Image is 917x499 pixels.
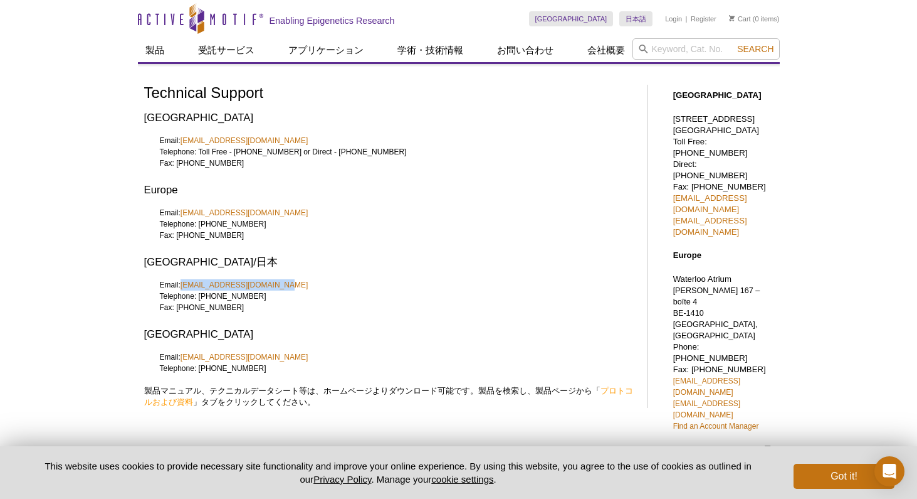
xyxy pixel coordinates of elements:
[580,38,632,62] a: 会社概要
[181,207,308,218] a: [EMAIL_ADDRESS][DOMAIN_NAME]
[673,399,740,419] a: [EMAIL_ADDRESS][DOMAIN_NAME]
[673,250,701,260] strong: Europe
[144,135,635,180] div: Email: Telephone: Toll Free - [PHONE_NUMBER] or Direct - [PHONE_NUMBER] Fax: [PHONE_NUMBER]
[729,14,751,23] a: Cart
[313,474,371,485] a: Privacy Policy
[281,38,371,62] a: アプリケーション
[673,422,759,431] a: Find an Account Manager
[191,38,262,62] a: 受託サービス
[632,38,780,60] input: Keyword, Cat. No.
[874,456,904,486] div: Open Intercom Messenger
[673,274,773,432] p: Waterloo Atrium Phone: [PHONE_NUMBER] Fax: [PHONE_NUMBER]
[144,110,635,126] h3: [GEOGRAPHIC_DATA]
[144,207,635,252] div: Email: Telephone: [PHONE_NUMBER] Fax: [PHONE_NUMBER]
[673,286,760,340] span: [PERSON_NAME] 167 – boîte 4 BE-1410 [GEOGRAPHIC_DATA], [GEOGRAPHIC_DATA]
[270,15,395,26] h2: Enabling Epigenetics Research
[23,459,773,486] p: This website uses cookies to provide necessary site functionality and improve your online experie...
[686,11,688,26] li: |
[673,377,740,397] a: [EMAIL_ADDRESS][DOMAIN_NAME]
[181,135,308,146] a: [EMAIL_ADDRESS][DOMAIN_NAME]
[691,14,716,23] a: Register
[673,90,762,100] strong: [GEOGRAPHIC_DATA]
[673,445,772,466] strong: [GEOGRAPHIC_DATA]/日本
[144,385,635,408] p: 製品マニュアル、テクニカルデータシート等は、ホームページよりダウンロード可能です。製品を検索し、製品ページから「 」タブをクリックしてください。
[729,15,735,21] img: Your Cart
[144,183,635,198] h3: Europe
[619,11,652,26] a: 日本語
[390,38,471,62] a: 学術・技術情報
[673,216,747,237] a: [EMAIL_ADDRESS][DOMAIN_NAME]
[729,11,780,26] li: (0 items)
[737,44,773,54] span: Search
[431,474,493,485] button: cookie settings
[144,279,635,325] div: Email: Telephone: [PHONE_NUMBER] Fax: [PHONE_NUMBER]
[181,351,308,363] a: [EMAIL_ADDRESS][DOMAIN_NAME]
[144,351,635,385] div: Email: Telephone: [PHONE_NUMBER]
[144,85,635,103] h1: Technical Support
[665,14,682,23] a: Login
[181,279,308,291] a: [EMAIL_ADDRESS][DOMAIN_NAME]
[794,464,894,489] button: Got it!
[490,38,561,62] a: お問い合わせ
[733,43,777,55] button: Search
[144,255,635,270] h3: [GEOGRAPHIC_DATA]/日本
[529,11,614,26] a: [GEOGRAPHIC_DATA]
[144,327,635,342] h3: [GEOGRAPHIC_DATA]
[673,114,773,238] p: [STREET_ADDRESS] [GEOGRAPHIC_DATA] Toll Free: [PHONE_NUMBER] Direct: [PHONE_NUMBER] Fax: [PHONE_N...
[673,193,747,214] a: [EMAIL_ADDRESS][DOMAIN_NAME]
[138,38,172,62] a: 製品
